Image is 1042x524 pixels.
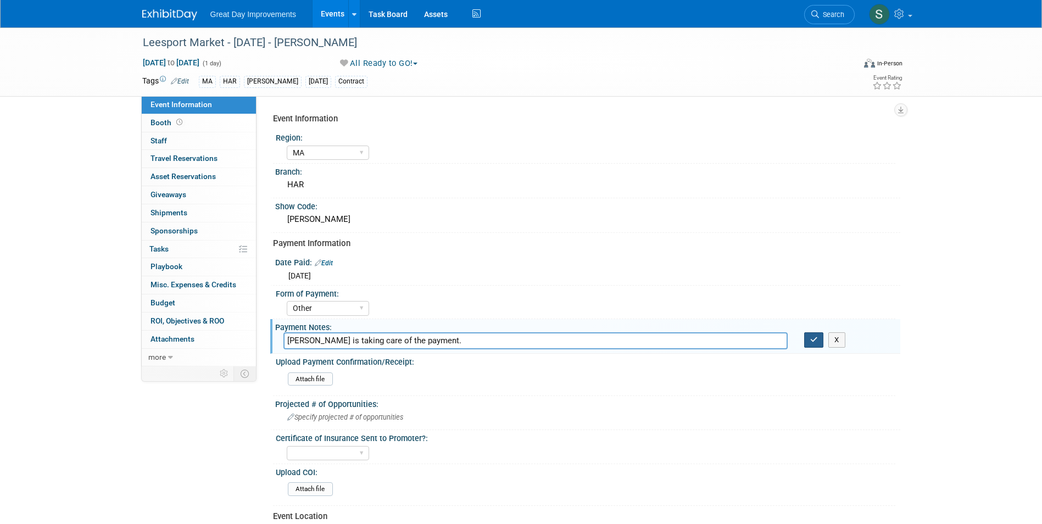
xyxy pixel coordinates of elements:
[142,222,256,240] a: Sponsorships
[151,226,198,235] span: Sponsorships
[151,298,175,307] span: Budget
[804,5,855,24] a: Search
[276,286,895,299] div: Form of Payment:
[151,262,182,271] span: Playbook
[288,271,311,280] span: [DATE]
[276,130,895,143] div: Region:
[142,186,256,204] a: Giveaways
[142,150,256,168] a: Travel Reservations
[142,349,256,366] a: more
[305,76,331,87] div: [DATE]
[142,313,256,330] a: ROI, Objectives & ROO
[275,319,900,333] div: Payment Notes:
[233,366,256,381] td: Toggle Event Tabs
[275,164,900,177] div: Branch:
[142,96,256,114] a: Event Information
[315,259,333,267] a: Edit
[142,241,256,258] a: Tasks
[139,33,838,53] div: Leesport Market - [DATE] - [PERSON_NAME]
[872,75,902,81] div: Event Rating
[174,118,185,126] span: Booth not reserved yet
[142,9,197,20] img: ExhibitDay
[336,58,422,69] button: All Ready to GO!
[151,172,216,181] span: Asset Reservations
[273,113,892,125] div: Event Information
[151,316,224,325] span: ROI, Objectives & ROO
[166,58,176,67] span: to
[283,211,892,228] div: [PERSON_NAME]
[790,57,903,74] div: Event Format
[276,354,895,367] div: Upload Payment Confirmation/Receipt:
[819,10,844,19] span: Search
[142,58,200,68] span: [DATE] [DATE]
[244,76,302,87] div: [PERSON_NAME]
[220,76,240,87] div: HAR
[171,77,189,85] a: Edit
[202,60,221,67] span: (1 day)
[276,430,895,444] div: Certificate of Insurance Sent to Promoter?:
[877,59,902,68] div: In-Person
[335,76,367,87] div: Contract
[199,76,216,87] div: MA
[210,10,296,19] span: Great Day Improvements
[275,396,900,410] div: Projected # of Opportunities:
[287,413,403,421] span: Specify projected # of opportunities
[142,276,256,294] a: Misc. Expenses & Credits
[869,4,890,25] img: Sha'Nautica Sales
[275,198,900,212] div: Show Code:
[273,511,892,522] div: Event Location
[151,118,185,127] span: Booth
[828,332,845,348] button: X
[142,258,256,276] a: Playbook
[215,366,234,381] td: Personalize Event Tab Strip
[276,464,895,478] div: Upload COI:
[151,100,212,109] span: Event Information
[151,190,186,199] span: Giveaways
[142,75,189,88] td: Tags
[142,294,256,312] a: Budget
[151,208,187,217] span: Shipments
[283,176,892,193] div: HAR
[142,331,256,348] a: Attachments
[151,136,167,145] span: Staff
[275,254,900,269] div: Date Paid:
[864,59,875,68] img: Format-Inperson.png
[142,132,256,150] a: Staff
[142,114,256,132] a: Booth
[151,280,236,289] span: Misc. Expenses & Credits
[148,353,166,361] span: more
[273,238,892,249] div: Payment Information
[142,204,256,222] a: Shipments
[142,168,256,186] a: Asset Reservations
[151,154,218,163] span: Travel Reservations
[151,335,194,343] span: Attachments
[149,244,169,253] span: Tasks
